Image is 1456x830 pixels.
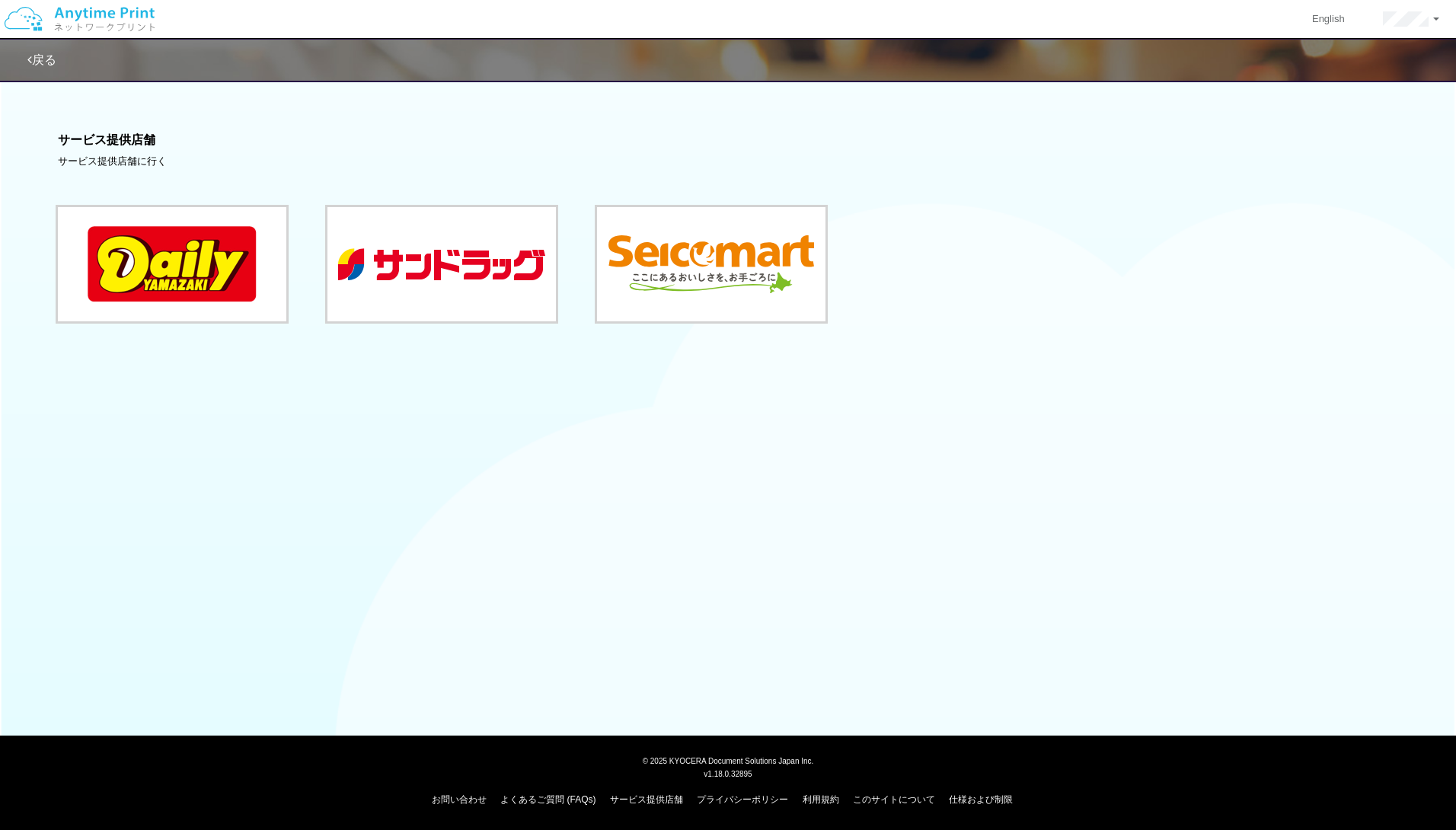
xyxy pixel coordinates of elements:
[432,794,487,805] a: お問い合わせ
[58,155,1397,169] div: サービス提供店舗に行く
[697,794,788,805] a: プライバシーポリシー
[27,53,56,66] a: 戻る
[610,794,683,805] a: サービス提供店舗
[58,133,1397,147] h3: サービス提供店舗
[949,794,1013,805] a: 仕様および制限
[704,769,752,778] span: v1.18.0.32895
[643,755,814,765] span: © 2025 KYOCERA Document Solutions Japan Inc.
[803,794,839,805] a: 利用規約
[853,794,935,805] a: このサイトについて
[500,794,595,805] a: よくあるご質問 (FAQs)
